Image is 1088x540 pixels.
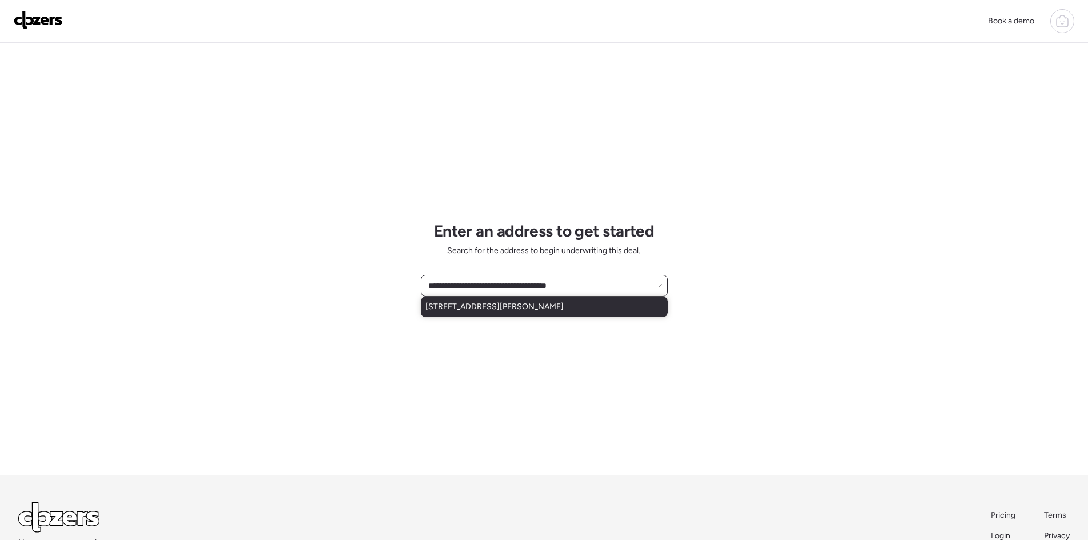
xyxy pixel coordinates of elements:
[18,502,99,533] img: Logo Light
[1044,510,1070,521] a: Terms
[447,245,640,257] span: Search for the address to begin underwriting this deal.
[991,510,1015,520] span: Pricing
[1044,510,1066,520] span: Terms
[425,301,564,313] span: [STREET_ADDRESS][PERSON_NAME]
[14,11,63,29] img: Logo
[991,510,1017,521] a: Pricing
[988,16,1034,26] span: Book a demo
[434,221,655,241] h1: Enter an address to get started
